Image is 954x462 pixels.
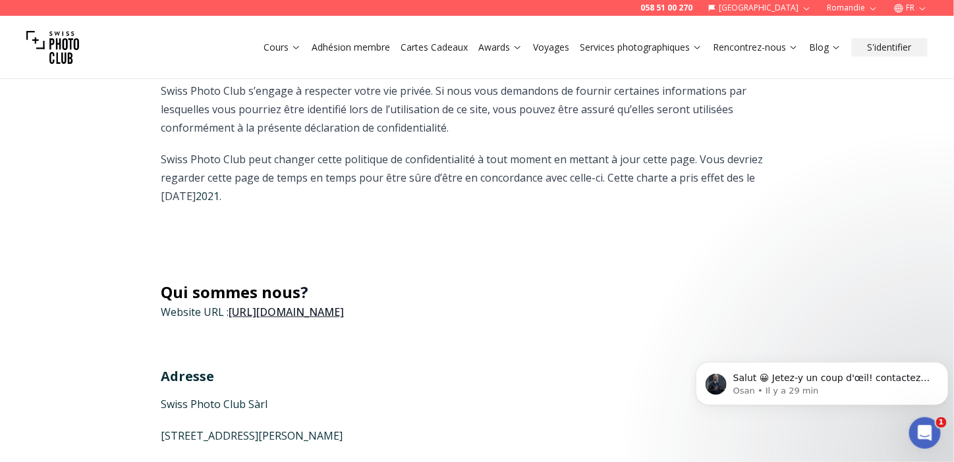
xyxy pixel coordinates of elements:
[306,38,395,57] button: Adhésion membre
[161,82,793,137] p: Swiss Photo Club s’engage à respecter votre vie privée. Si nous vous demandons de fournir certain...
[473,38,528,57] button: Awards
[909,417,941,449] iframe: Intercom live chat
[478,41,522,54] a: Awards
[161,305,344,319] span: Website URL :
[229,305,344,319] a: [URL][DOMAIN_NAME]
[161,282,793,303] h2: ?
[713,41,799,54] a: Rencontrez-nous
[852,38,928,57] button: S'identifier
[161,397,267,411] span: Swiss Photo Club Sàrl
[161,428,343,443] span: [STREET_ADDRESS][PERSON_NAME]
[312,41,390,54] a: Adhésion membre
[809,41,841,54] a: Blog
[401,41,468,54] a: Cartes Cadeaux
[936,417,947,428] span: 1
[161,150,793,205] p: Swiss Photo Club peut changer cette politique de confidentialité à tout moment en mettant à jour ...
[575,38,708,57] button: Services photographiques
[258,38,306,57] button: Cours
[640,3,692,13] a: 058 51 00 270
[196,189,221,203] span: 2021.
[264,41,301,54] a: Cours
[26,21,79,74] img: Swiss photo club
[528,38,575,57] button: Voyages
[580,41,702,54] a: Services photographiques
[708,38,804,57] button: Rencontrez-nous
[161,367,214,385] span: Adresse
[804,38,847,57] button: Blog
[161,281,300,303] span: Qui sommes nous
[690,334,954,426] iframe: Intercom notifications message
[533,41,569,54] a: Voyages
[395,38,473,57] button: Cartes Cadeaux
